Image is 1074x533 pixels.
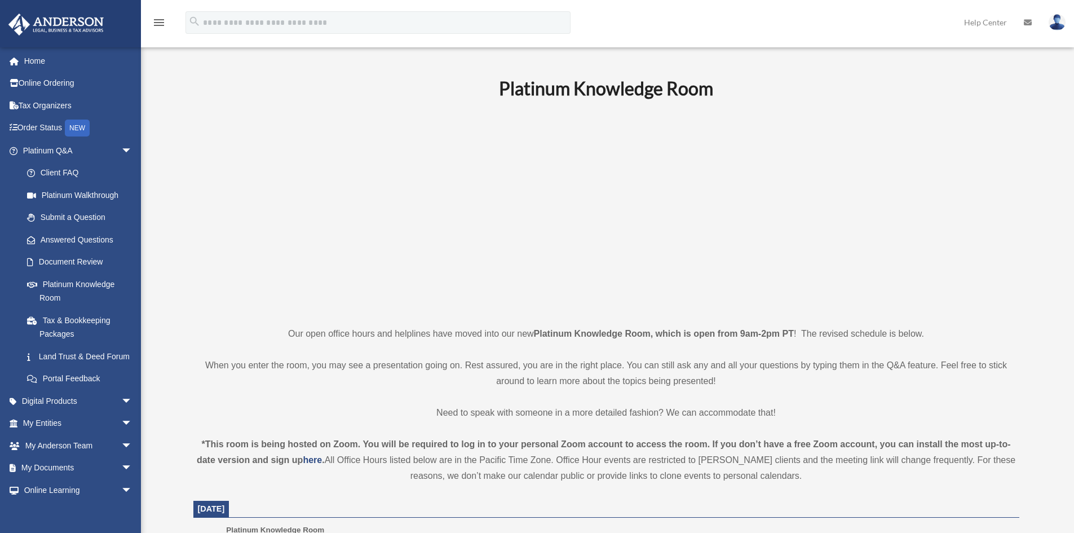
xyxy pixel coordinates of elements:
i: search [188,15,201,28]
span: [DATE] [198,504,225,513]
b: Platinum Knowledge Room [499,77,713,99]
div: NEW [65,120,90,136]
a: Platinum Walkthrough [16,184,149,206]
img: Anderson Advisors Platinum Portal [5,14,107,36]
a: Portal Feedback [16,368,149,390]
a: My Documentsarrow_drop_down [8,457,149,479]
a: Submit a Question [16,206,149,229]
a: Platinum Q&Aarrow_drop_down [8,139,149,162]
a: My Entitiesarrow_drop_down [8,412,149,435]
strong: *This room is being hosted on Zoom. You will be required to log in to your personal Zoom account ... [197,439,1011,465]
a: Answered Questions [16,228,149,251]
a: Digital Productsarrow_drop_down [8,390,149,412]
span: arrow_drop_down [121,412,144,435]
a: menu [152,20,166,29]
img: User Pic [1049,14,1066,30]
strong: Platinum Knowledge Room, which is open from 9am-2pm PT [534,329,794,338]
a: Platinum Knowledge Room [16,273,144,309]
span: arrow_drop_down [121,479,144,502]
a: Order StatusNEW [8,117,149,140]
span: arrow_drop_down [121,139,144,162]
a: Tax & Bookkeeping Packages [16,309,149,345]
span: arrow_drop_down [121,457,144,480]
a: Online Learningarrow_drop_down [8,479,149,501]
a: here [303,455,322,465]
a: My Anderson Teamarrow_drop_down [8,434,149,457]
p: When you enter the room, you may see a presentation going on. Rest assured, you are in the right ... [193,358,1019,389]
p: Need to speak with someone in a more detailed fashion? We can accommodate that! [193,405,1019,421]
a: Home [8,50,149,72]
a: Client FAQ [16,162,149,184]
span: arrow_drop_down [121,434,144,457]
span: arrow_drop_down [121,390,144,413]
i: menu [152,16,166,29]
div: All Office Hours listed below are in the Pacific Time Zone. Office Hour events are restricted to ... [193,437,1019,484]
a: Document Review [16,251,149,274]
a: Land Trust & Deed Forum [16,345,149,368]
a: Online Ordering [8,72,149,95]
iframe: 231110_Toby_KnowledgeRoom [437,114,775,305]
a: Tax Organizers [8,94,149,117]
p: Our open office hours and helplines have moved into our new ! The revised schedule is below. [193,326,1019,342]
strong: . [322,455,324,465]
